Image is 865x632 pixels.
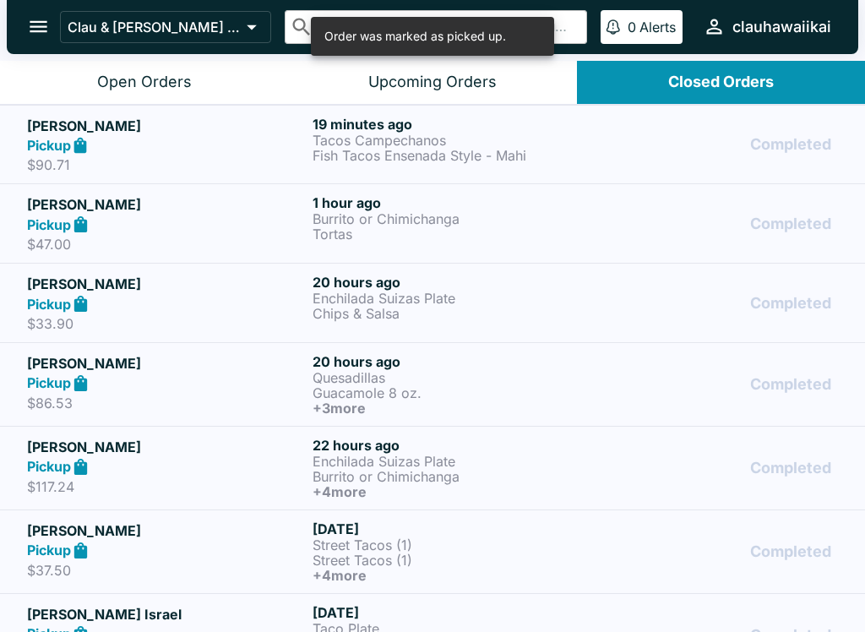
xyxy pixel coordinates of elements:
div: Upcoming Orders [368,73,497,92]
div: Order was marked as picked up. [324,22,506,51]
button: clauhawaiikai [696,8,838,45]
strong: Pickup [27,374,71,391]
strong: Pickup [27,296,71,313]
p: Guacamole 8 oz. [313,385,591,400]
h6: 22 hours ago [313,437,591,454]
h5: [PERSON_NAME] [27,520,306,541]
p: $86.53 [27,395,306,411]
p: Enchilada Suizas Plate [313,291,591,306]
h5: [PERSON_NAME] [27,353,306,373]
p: Burrito or Chimichanga [313,469,591,484]
p: $47.00 [27,236,306,253]
strong: Pickup [27,137,71,154]
strong: Pickup [27,542,71,558]
p: Street Tacos (1) [313,537,591,553]
strong: Pickup [27,458,71,475]
h6: [DATE] [313,520,591,537]
h6: + 4 more [313,568,591,583]
p: Burrito or Chimichanga [313,211,591,226]
p: Clau & [PERSON_NAME] Cocina 2 - [US_STATE] Kai [68,19,240,35]
p: $33.90 [27,315,306,332]
h6: + 3 more [313,400,591,416]
strong: Pickup [27,216,71,233]
h5: [PERSON_NAME] [27,194,306,215]
p: Enchilada Suizas Plate [313,454,591,469]
p: $90.71 [27,156,306,173]
h6: 1 hour ago [313,194,591,211]
p: 0 [628,19,636,35]
h5: [PERSON_NAME] [27,437,306,457]
button: Clau & [PERSON_NAME] Cocina 2 - [US_STATE] Kai [60,11,271,43]
p: Chips & Salsa [313,306,591,321]
h5: [PERSON_NAME] [27,274,306,294]
p: Tacos Campechanos [313,133,591,148]
p: Alerts [639,19,676,35]
h6: 20 hours ago [313,274,591,291]
h6: 19 minutes ago [313,116,591,133]
div: clauhawaiikai [732,17,831,37]
h6: [DATE] [313,604,591,621]
p: Tortas [313,226,591,242]
p: $117.24 [27,478,306,495]
h5: [PERSON_NAME] [27,116,306,136]
p: Quesadillas [313,370,591,385]
h5: [PERSON_NAME] Israel [27,604,306,624]
p: $37.50 [27,562,306,579]
h6: 20 hours ago [313,353,591,370]
h6: + 4 more [313,484,591,499]
div: Open Orders [97,73,192,92]
div: Closed Orders [668,73,774,92]
button: open drawer [17,5,60,48]
p: Fish Tacos Ensenada Style - Mahi [313,148,591,163]
p: Street Tacos (1) [313,553,591,568]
